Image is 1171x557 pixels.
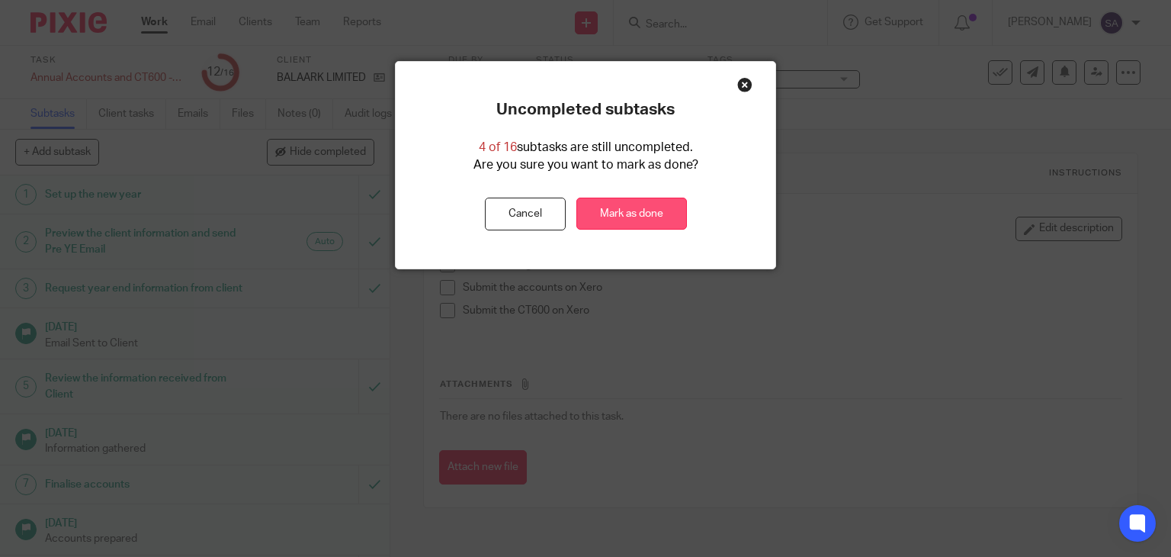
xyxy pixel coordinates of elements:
[737,77,752,92] div: Close this dialog window
[496,100,675,120] p: Uncompleted subtasks
[485,198,566,230] button: Cancel
[473,156,698,174] p: Are you sure you want to mark as done?
[576,198,687,230] a: Mark as done
[479,139,693,156] p: subtasks are still uncompleted.
[479,141,517,153] span: 4 of 16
